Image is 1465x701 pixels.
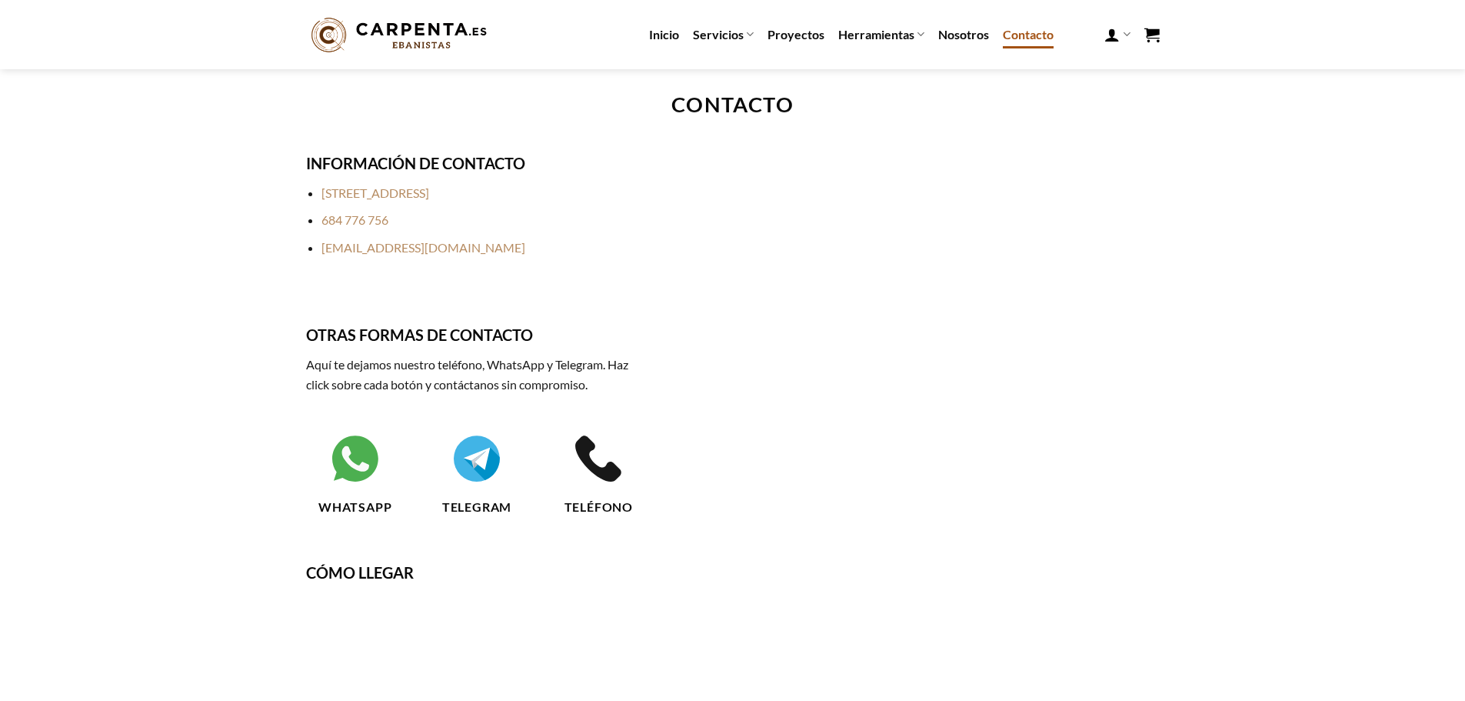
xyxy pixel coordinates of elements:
[306,560,1160,585] h3: CÓMO LLEGAR
[549,499,648,514] h5: Teléfono
[428,433,526,514] a: Telegram
[1003,21,1054,48] a: Contacto
[306,14,492,56] img: Carpenta.es
[549,433,648,514] a: Teléfono
[428,499,526,514] h5: Telegram
[693,19,754,49] a: Servicios
[306,151,648,175] h3: INFORMACIÓN DE CONTACTO
[938,21,989,48] a: Nosotros
[306,355,648,394] p: Aquí te dejamos nuestro teléfono, WhatsApp y Telegram. Haz click sobre cada botón y contáctanos s...
[767,21,824,48] a: Proyectos
[321,212,388,227] a: 684 776 756
[321,240,525,255] a: [EMAIL_ADDRESS][DOMAIN_NAME]
[671,92,794,117] strong: CONTACTO
[306,322,648,347] h3: OTRAS FORMAS DE CONTACTO
[649,21,679,48] a: Inicio
[838,19,924,49] a: Herramientas
[321,185,429,200] a: [STREET_ADDRESS]
[306,499,405,514] h5: WhatsApp
[306,433,405,514] a: WhatsApp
